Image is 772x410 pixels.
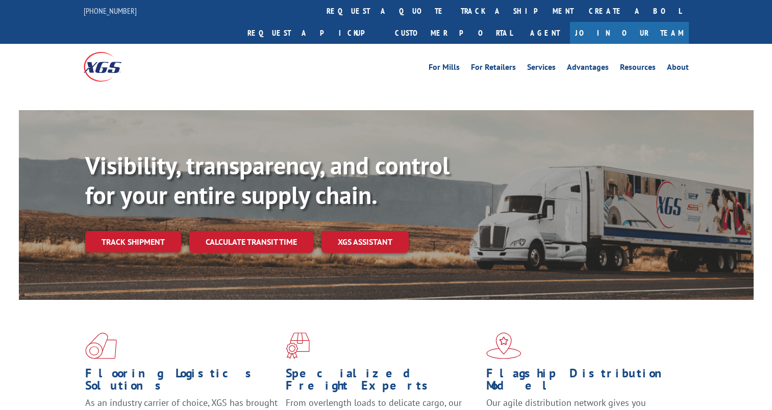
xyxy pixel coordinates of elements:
[286,367,479,397] h1: Specialized Freight Experts
[667,63,689,74] a: About
[520,22,570,44] a: Agent
[486,332,521,359] img: xgs-icon-flagship-distribution-model-red
[570,22,689,44] a: Join Our Team
[620,63,656,74] a: Resources
[85,367,278,397] h1: Flooring Logistics Solutions
[387,22,520,44] a: Customer Portal
[321,231,409,253] a: XGS ASSISTANT
[189,231,313,253] a: Calculate transit time
[85,231,181,252] a: Track shipment
[486,367,679,397] h1: Flagship Distribution Model
[471,63,516,74] a: For Retailers
[429,63,460,74] a: For Mills
[85,149,450,211] b: Visibility, transparency, and control for your entire supply chain.
[567,63,609,74] a: Advantages
[286,332,310,359] img: xgs-icon-focused-on-flooring-red
[84,6,137,16] a: [PHONE_NUMBER]
[240,22,387,44] a: Request a pickup
[85,332,117,359] img: xgs-icon-total-supply-chain-intelligence-red
[527,63,556,74] a: Services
